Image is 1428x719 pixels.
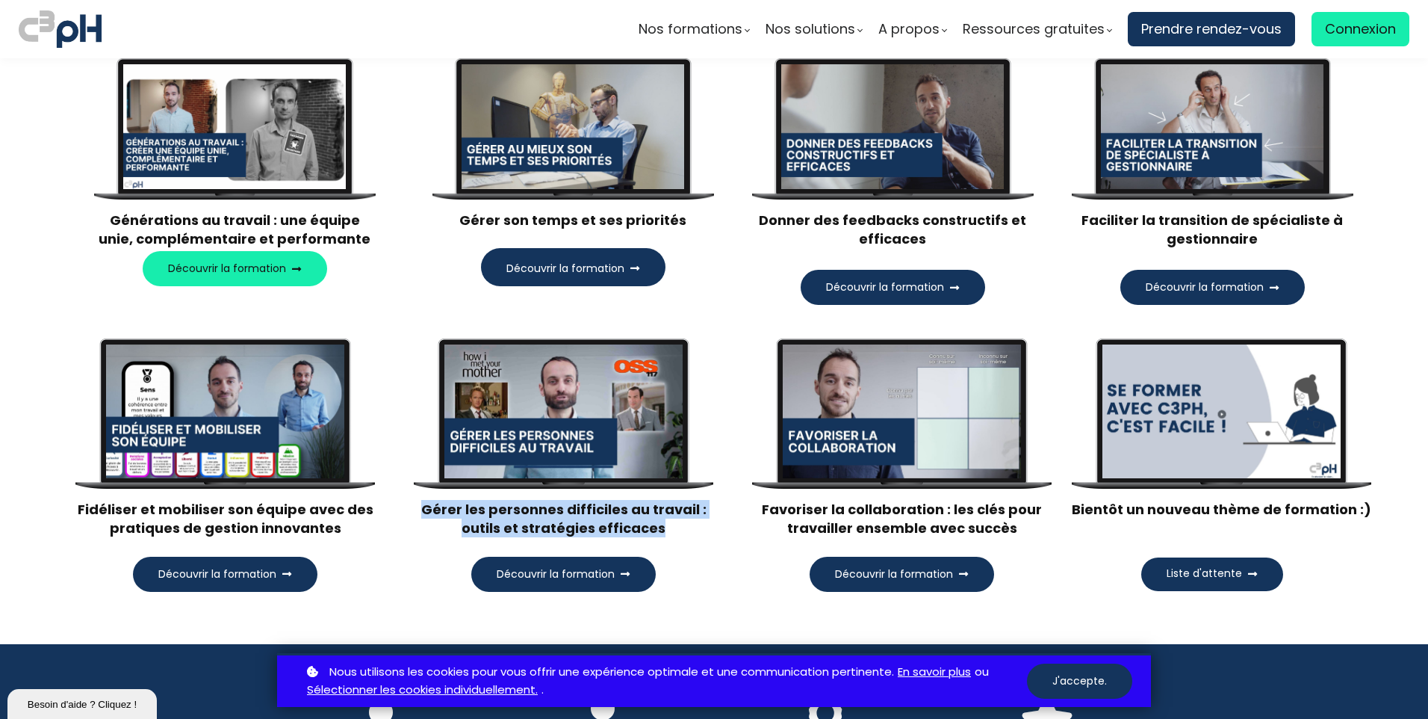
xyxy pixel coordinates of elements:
span: Nos solutions [766,18,855,40]
h3: Gérer les personnes difficiles au travail : outils et stratégies efficaces [413,500,714,537]
h3: Donner des feedbacks constructifs et efficaces [751,211,1034,248]
button: Découvrir la formation [481,248,665,286]
span: Découvrir la formation [158,567,276,582]
button: Découvrir la formation [810,557,994,592]
span: Découvrir la formation [168,261,286,277]
h3: Faciliter la transition de spécialiste à gestionnaire [1071,211,1353,248]
h3: Favoriser la collaboration : les clés pour travailler ensemble avec succès [751,500,1052,537]
button: Découvrir la formation [471,557,656,592]
button: J'accepte. [1027,664,1132,699]
span: Liste d'attente [1167,566,1242,581]
button: Découvrir la formation [801,270,985,305]
a: Connexion [1311,12,1409,46]
a: En savoir plus [898,663,971,682]
span: Prendre rendez-vous [1141,18,1282,40]
h3: Bientôt un nouveau thème de formation :) [1071,500,1372,519]
a: Sélectionner les cookies individuellement. [307,681,538,700]
a: Prendre rendez-vous [1128,12,1295,46]
span: Ressources gratuites [963,18,1105,40]
span: Découvrir la formation [497,567,615,582]
button: Découvrir la formation [143,251,327,286]
span: Découvrir la formation [506,261,624,277]
iframe: chat widget [7,686,160,719]
span: A propos [878,18,940,40]
span: Nos formations [639,18,742,40]
button: Découvrir la formation [1120,270,1305,305]
span: Découvrir la formation [1146,280,1264,295]
p: Générations au travail : une équipe unie, complémentaire et performante [93,211,376,248]
h3: Fidéliser et mobiliser son équipe avec des pratiques de gestion innovantes [75,500,376,537]
span: Découvrir la formation [835,567,953,582]
button: Liste d'attente [1141,558,1283,591]
img: logo C3PH [19,7,102,51]
span: Connexion [1325,18,1396,40]
h3: Gérer son temps et ses priorités [432,211,714,229]
span: Découvrir la formation [826,280,944,295]
span: Nous utilisons les cookies pour vous offrir une expérience optimale et une communication pertinente. [329,663,894,682]
p: ou . [303,663,1027,700]
button: Découvrir la formation [133,557,317,592]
